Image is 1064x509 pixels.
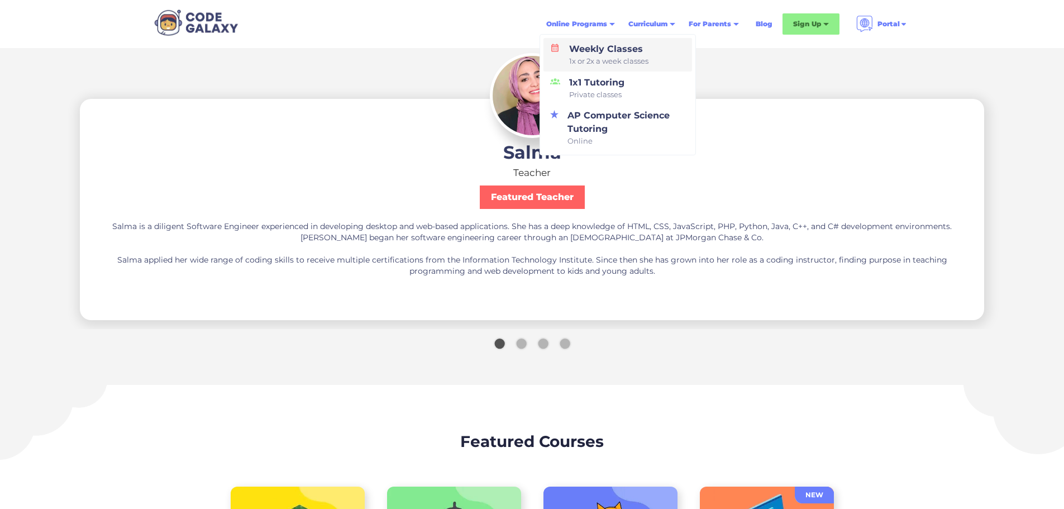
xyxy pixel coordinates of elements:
[494,339,504,349] div: Show slide 1 of 4
[513,167,551,178] div: Teacher
[628,18,667,30] div: Curriculum
[783,13,839,35] div: Sign Up
[877,18,900,30] div: Portal
[793,18,821,30] div: Sign Up
[565,42,648,67] div: Weekly Classes
[569,56,648,67] span: 1x or 2x a week classes
[543,38,692,72] a: Weekly Classes1x or 2x a week classes
[540,14,622,34] div: Online Programs
[569,89,624,101] span: Private classes
[503,141,561,163] strong: Salma
[622,14,682,34] div: Curriculum
[543,72,692,105] a: 1x1 TutoringPrivate classes
[538,339,548,349] div: Show slide 3 of 4
[689,18,731,30] div: For Parents
[480,185,585,209] div: Featured Teacher
[565,76,624,101] div: 1x1 Tutoring
[460,430,604,453] h2: Featured Courses
[682,14,746,34] div: For Parents
[749,14,779,34] a: Blog
[543,104,692,151] a: AP Computer Science TutoringOnline
[540,34,696,155] nav: Online Programs
[516,339,526,349] div: Show slide 2 of 4
[98,221,966,277] div: Salma is a diligent Software Engineer experienced in developing desktop and web-based application...
[795,489,834,501] div: NEW
[850,11,914,37] div: Portal
[795,487,834,503] a: NEW
[560,339,570,349] div: Show slide 4 of 4
[546,18,607,30] div: Online Programs
[563,109,685,147] div: AP Computer Science Tutoring
[567,136,685,147] span: Online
